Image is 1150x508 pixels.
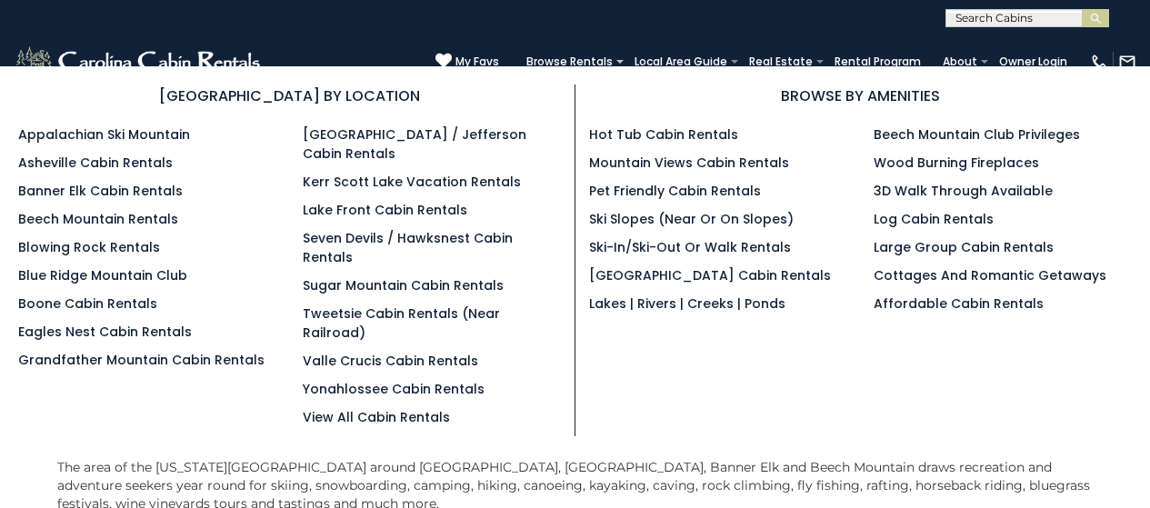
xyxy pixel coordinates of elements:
h3: BROWSE BY AMENITIES [589,85,1133,107]
a: Cottages and Romantic Getaways [874,266,1106,284]
a: Seven Devils / Hawksnest Cabin Rentals [303,229,513,266]
a: My Favs [435,53,499,71]
span: My Favs [455,54,499,70]
a: Real Estate [740,49,822,75]
a: Valle Crucis Cabin Rentals [303,352,478,370]
a: 3D Walk Through Available [874,182,1053,200]
a: Local Area Guide [625,49,736,75]
a: Hot Tub Cabin Rentals [589,125,738,144]
a: [GEOGRAPHIC_DATA] Cabin Rentals [589,266,831,284]
a: Mountain Views Cabin Rentals [589,154,789,172]
a: Boone Cabin Rentals [18,294,157,313]
a: Kerr Scott Lake Vacation Rentals [303,173,521,191]
a: Owner Login [990,49,1076,75]
a: Yonahlossee Cabin Rentals [303,380,485,398]
a: Log Cabin Rentals [874,210,994,228]
a: Asheville Cabin Rentals [18,154,173,172]
a: Banner Elk Cabin Rentals [18,182,183,200]
a: Rental Program [825,49,930,75]
img: mail-regular-white.png [1118,53,1136,71]
img: phone-regular-white.png [1090,53,1108,71]
a: Blue Ridge Mountain Club [18,266,187,284]
a: Large Group Cabin Rentals [874,238,1054,256]
a: Browse Rentals [517,49,622,75]
a: Eagles Nest Cabin Rentals [18,323,192,341]
a: About [934,49,986,75]
a: [GEOGRAPHIC_DATA] / Jefferson Cabin Rentals [303,125,526,163]
a: Ski-in/Ski-Out or Walk Rentals [589,238,791,256]
a: Beech Mountain Rentals [18,210,178,228]
a: Grandfather Mountain Cabin Rentals [18,351,265,369]
a: Appalachian Ski Mountain [18,125,190,144]
a: Pet Friendly Cabin Rentals [589,182,761,200]
a: Affordable Cabin Rentals [874,294,1044,313]
a: View All Cabin Rentals [303,408,450,426]
a: Beech Mountain Club Privileges [874,125,1080,144]
a: Ski Slopes (Near or On Slopes) [589,210,794,228]
a: Sugar Mountain Cabin Rentals [303,276,504,294]
h3: [GEOGRAPHIC_DATA] BY LOCATION [18,85,561,107]
img: White-1-2.png [14,44,265,80]
a: Wood Burning Fireplaces [874,154,1039,172]
a: Blowing Rock Rentals [18,238,160,256]
a: Tweetsie Cabin Rentals (Near Railroad) [303,304,500,342]
a: Lakes | Rivers | Creeks | Ponds [589,294,785,313]
a: Lake Front Cabin Rentals [303,201,467,219]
